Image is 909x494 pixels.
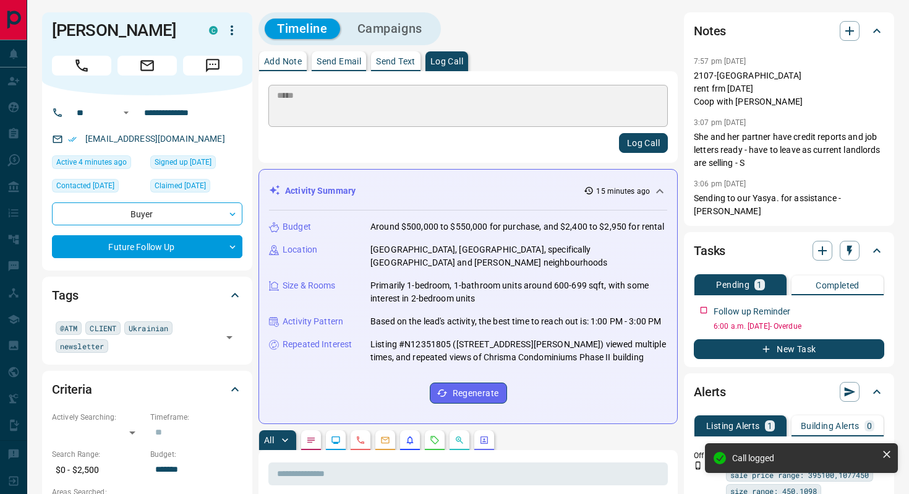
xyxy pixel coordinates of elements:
[430,57,463,66] p: Log Call
[150,179,242,196] div: Fri Apr 07 2023
[52,379,92,399] h2: Criteria
[370,220,665,233] p: Around $500,000 to $550,000 for purchase, and $2,400 to $2,950 for rental
[694,236,884,266] div: Tasks
[596,186,650,197] p: 15 minutes ago
[117,56,177,76] span: Email
[757,280,762,289] p: 1
[52,412,144,423] p: Actively Searching:
[52,155,144,173] div: Fri Sep 12 2025
[370,338,667,364] p: Listing #N12351805 ([STREET_ADDRESS][PERSON_NAME]) viewed multiple times, and repeated views of C...
[150,412,242,423] p: Timeframe:
[376,57,416,66] p: Send Text
[694,192,884,218] p: Sending to our Yasya. for assistance - [PERSON_NAME]
[52,20,190,40] h1: [PERSON_NAME]
[345,19,435,39] button: Campaigns
[370,243,667,269] p: [GEOGRAPHIC_DATA], [GEOGRAPHIC_DATA], specifically [GEOGRAPHIC_DATA] and [PERSON_NAME] neighbourh...
[155,180,206,192] span: Claimed [DATE]
[479,435,489,445] svg: Agent Actions
[52,179,144,196] div: Thu May 04 2023
[732,453,877,463] div: Call logged
[56,180,114,192] span: Contacted [DATE]
[370,279,667,305] p: Primarily 1-bedroom, 1-bathroom units around 600-699 sqft, with some interest in 2-bedroom units
[283,243,317,256] p: Location
[430,435,440,445] svg: Requests
[694,382,726,402] h2: Alerts
[306,435,316,445] svg: Notes
[60,340,104,352] span: newsletter
[716,280,749,289] p: Pending
[867,422,872,430] p: 0
[694,16,884,46] div: Notes
[265,19,340,39] button: Timeline
[68,135,77,144] svg: Email Verified
[317,57,361,66] p: Send Email
[209,26,218,35] div: condos.ca
[52,235,242,258] div: Future Follow Up
[283,220,311,233] p: Budget
[52,449,144,460] p: Search Range:
[370,315,661,328] p: Based on the lead's activity, the best time to reach out is: 1:00 PM - 3:00 PM
[283,338,352,351] p: Repeated Interest
[694,241,725,261] h2: Tasks
[331,435,341,445] svg: Lead Browsing Activity
[52,202,242,225] div: Buyer
[221,329,238,346] button: Open
[767,422,772,430] p: 1
[52,56,111,76] span: Call
[183,56,242,76] span: Message
[119,105,134,120] button: Open
[60,322,77,334] span: @ATM
[405,435,415,445] svg: Listing Alerts
[150,449,242,460] p: Budget:
[694,118,746,127] p: 3:07 pm [DATE]
[90,322,116,334] span: CLIENT
[264,57,302,66] p: Add Note
[52,280,242,310] div: Tags
[619,133,668,153] button: Log Call
[714,305,790,318] p: Follow up Reminder
[85,134,225,144] a: [EMAIL_ADDRESS][DOMAIN_NAME]
[694,131,884,170] p: She and her partner have credit reports and job letters ready - have to leave as current landlord...
[694,339,884,359] button: New Task
[801,422,860,430] p: Building Alerts
[52,375,242,404] div: Criteria
[706,422,760,430] p: Listing Alerts
[816,281,860,290] p: Completed
[52,285,78,305] h2: Tags
[454,435,464,445] svg: Opportunities
[356,435,365,445] svg: Calls
[694,461,702,470] svg: Push Notification Only
[694,21,726,41] h2: Notes
[694,69,884,108] p: 2107-[GEOGRAPHIC_DATA] rent frm [DATE] Coop with [PERSON_NAME]
[694,377,884,407] div: Alerts
[269,180,667,202] div: Activity Summary15 minutes ago
[430,383,507,404] button: Regenerate
[714,321,884,332] p: 6:00 a.m. [DATE] - Overdue
[52,460,144,480] p: $0 - $2,500
[283,315,343,328] p: Activity Pattern
[283,279,336,292] p: Size & Rooms
[129,322,168,334] span: Ukrainian
[264,436,274,444] p: All
[150,155,242,173] div: Mon May 15 2017
[694,57,746,66] p: 7:57 pm [DATE]
[380,435,390,445] svg: Emails
[694,180,746,188] p: 3:06 pm [DATE]
[56,156,127,168] span: Active 4 minutes ago
[285,184,356,197] p: Activity Summary
[155,156,211,168] span: Signed up [DATE]
[694,450,719,461] p: Off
